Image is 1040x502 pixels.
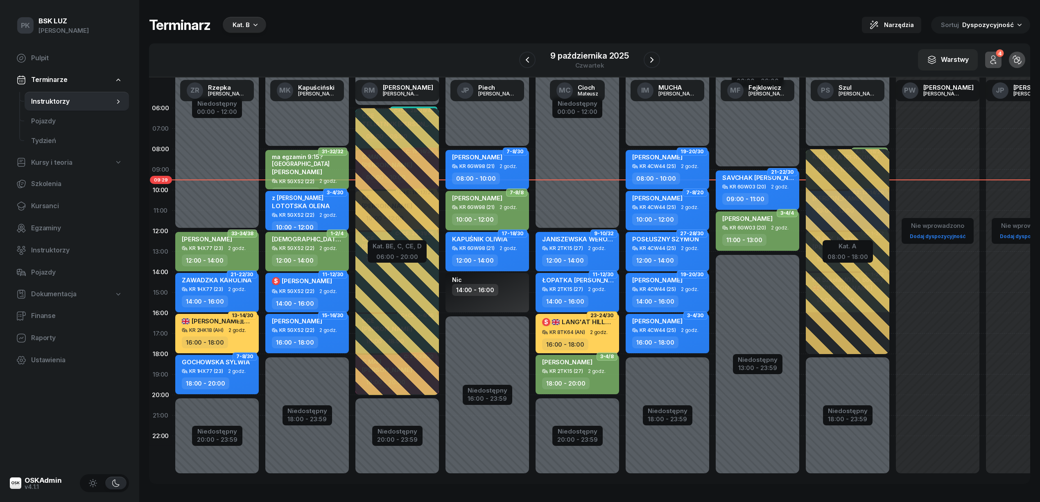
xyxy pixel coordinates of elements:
[149,18,210,32] h1: Terminarz
[811,80,884,101] a: PSSzul[PERSON_NAME]
[632,336,678,348] div: 16:00 - 18:00
[25,484,62,490] div: v4.1.1
[549,286,583,292] div: KR 2TK15 (27)
[500,245,517,251] span: 2 godz.
[31,96,114,107] span: Instruktorzy
[190,87,199,94] span: ZR
[377,434,418,443] div: 20:00 - 23:59
[272,168,322,176] span: [PERSON_NAME]
[31,267,122,278] span: Pojazdy
[197,107,237,115] div: 00:00 - 12:00
[149,262,172,282] div: 14:00
[557,427,598,445] button: Niedostępny20:00 - 23:59
[149,200,172,221] div: 11:00
[330,233,344,234] span: 1-2/4
[738,355,778,373] button: Niedostępny13:00 - 23:59
[730,87,741,94] span: MF
[31,136,122,146] span: Tydzień
[31,201,122,211] span: Kursanci
[923,84,974,91] div: [PERSON_NAME]
[632,153,683,161] span: [PERSON_NAME]
[594,233,614,234] span: 9-10/32
[383,84,433,91] div: [PERSON_NAME]
[559,87,571,94] span: MC
[228,368,246,374] span: 2 godz.
[232,315,253,316] span: 13-14/30
[590,329,608,335] span: 2 godz.
[208,84,247,91] div: Rzepka
[452,276,462,283] div: Nic
[150,176,172,184] span: 09:29
[631,80,704,101] a: IMMUCHA[PERSON_NAME]
[907,219,969,243] button: Nie wprowadzonoDodaj dyspozycyjność
[287,414,327,422] div: 18:00 - 23:59
[542,338,588,350] div: 16:00 - 18:00
[287,406,327,424] button: Niedostępny18:00 - 23:59
[722,234,766,246] div: 11:00 - 13:00
[578,84,598,91] div: Cioch
[996,50,1004,57] div: 4
[149,98,172,118] div: 06:00
[648,414,687,422] div: 18:00 - 23:59
[25,111,129,131] a: Pojazdy
[542,295,588,307] div: 14:00 - 16:00
[721,80,794,101] a: MFFejklowicz[PERSON_NAME]
[282,277,332,285] span: [PERSON_NAME]
[38,18,89,25] div: BSK LUZ
[632,173,680,184] div: 08:00 - 10:00
[274,278,278,284] span: $
[658,91,698,96] div: [PERSON_NAME]
[588,286,606,292] span: 2 godz.
[680,233,704,234] span: 27-28/30
[478,84,518,91] div: Piech
[632,317,683,325] span: [PERSON_NAME]
[31,355,122,366] span: Ustawienia
[681,286,699,292] span: 2 godz.
[182,377,229,389] div: 18:00 - 20:00
[640,245,676,251] div: KR 4CW44 (25)
[149,344,172,364] div: 18:00
[10,174,129,194] a: Szkolenia
[557,100,597,107] div: Niedostępny
[322,315,344,316] span: 15-16/30
[542,377,590,389] div: 18:00 - 20:00
[632,276,683,284] span: [PERSON_NAME]
[923,91,963,96] div: [PERSON_NAME]
[828,406,868,424] button: Niedostępny18:00 - 23:59
[550,80,605,101] a: MCCiochMateusz
[550,52,629,60] div: 9 października 2025
[632,194,683,202] span: [PERSON_NAME]
[272,187,320,199] div: 08:00 - 10:00
[748,91,788,96] div: [PERSON_NAME]
[459,204,495,210] div: KR 6GW98 (21)
[640,286,676,292] div: KR 4CW44 (25)
[452,254,498,266] div: 12:00 - 14:00
[319,288,337,294] span: 2 godz.
[686,192,704,193] span: 7-8/20
[550,62,629,68] div: czwartek
[452,235,508,243] span: KAPUŚNIK OLIWIA
[839,91,878,96] div: [PERSON_NAME]
[771,184,789,190] span: 2 godz.
[31,75,67,85] span: Terminarze
[233,20,250,30] div: Kat. B
[681,151,704,152] span: 19-20/30
[468,387,507,393] div: Niedostępny
[500,204,517,210] span: 2 godz.
[197,427,237,445] button: Niedostępny20:00 - 23:59
[31,116,122,127] span: Pojazdy
[884,20,914,30] span: Narzędzia
[839,84,878,91] div: Szul
[452,194,502,202] span: [PERSON_NAME]
[10,306,129,326] a: Finanse
[588,245,606,251] span: 2 godz.
[272,194,330,201] div: z [PERSON_NAME]
[722,215,773,223] span: [PERSON_NAME]
[10,218,129,238] a: Egzaminy
[197,434,237,443] div: 20:00 - 23:59
[828,414,868,422] div: 18:00 - 23:59
[738,357,778,363] div: Niedostępny
[182,235,232,243] span: [PERSON_NAME]
[962,21,1014,29] span: Dyspozycyjność
[228,327,246,333] span: 2 godz.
